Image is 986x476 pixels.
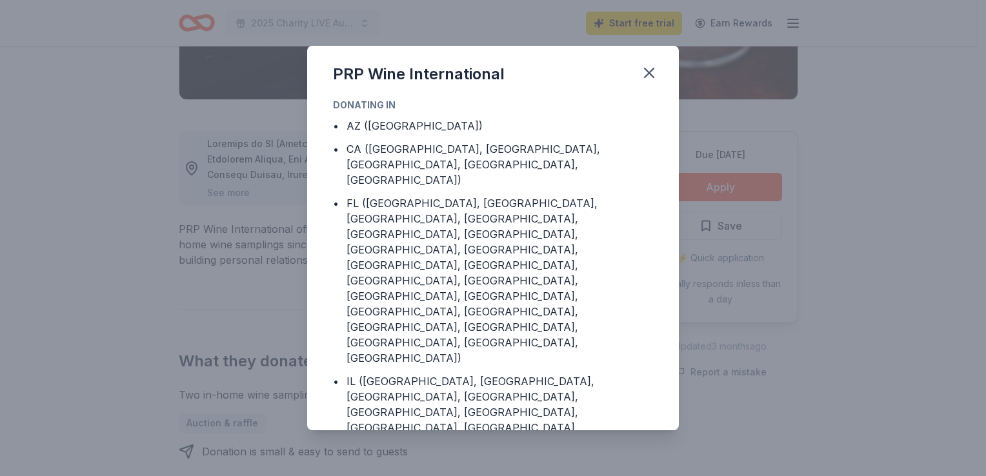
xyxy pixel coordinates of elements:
div: CA ([GEOGRAPHIC_DATA], [GEOGRAPHIC_DATA], [GEOGRAPHIC_DATA], [GEOGRAPHIC_DATA], [GEOGRAPHIC_DATA]) [347,141,653,188]
div: Donating in [333,97,653,113]
div: PRP Wine International [333,64,505,84]
div: • [333,141,339,157]
div: AZ ([GEOGRAPHIC_DATA]) [347,118,483,134]
div: • [333,195,339,211]
div: • [333,373,339,389]
div: FL ([GEOGRAPHIC_DATA], [GEOGRAPHIC_DATA], [GEOGRAPHIC_DATA], [GEOGRAPHIC_DATA], [GEOGRAPHIC_DATA]... [347,195,653,366]
div: • [333,118,339,134]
